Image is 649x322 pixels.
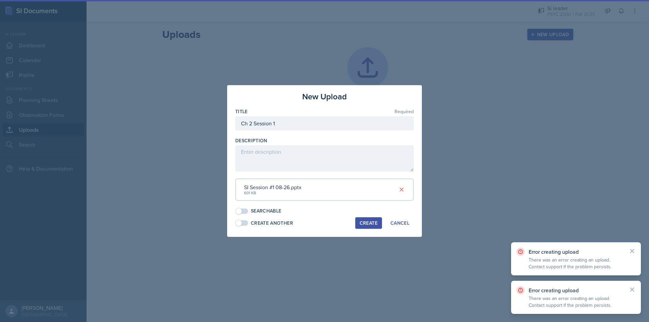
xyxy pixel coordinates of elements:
label: Title [235,108,248,115]
div: 601 KB [244,190,302,196]
p: There was an error creating an upload. Contact support if the problem persists. [529,256,623,270]
label: Description [235,137,267,144]
p: Error creating upload [529,287,623,294]
button: Create [355,217,382,229]
p: There was an error creating an upload. Contact support if the problem persists. [529,295,623,308]
div: Create Another [251,220,293,227]
div: Searchable [251,207,282,215]
div: Cancel [390,220,409,226]
input: Enter title [235,116,414,130]
button: Cancel [386,217,414,229]
div: Create [360,220,378,226]
span: Required [394,109,414,114]
p: Error creating upload [529,248,623,255]
h3: New Upload [302,91,347,103]
div: SI Session #1 08-26.pptx [244,183,302,191]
